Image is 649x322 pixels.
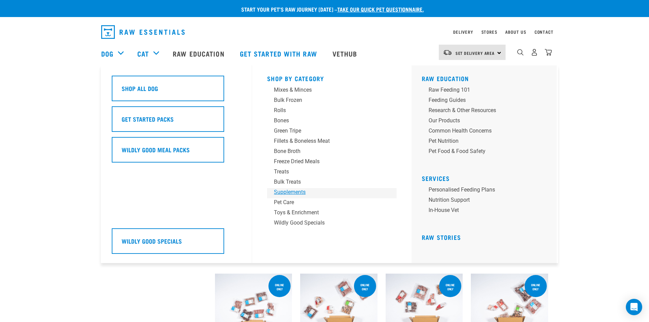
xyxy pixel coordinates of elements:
a: Feeding Guides [422,96,551,106]
div: Freeze Dried Meals [274,157,380,166]
a: Bone Broth [267,147,397,157]
a: Get Started Packs [112,106,241,137]
img: home-icon-1@2x.png [517,49,524,56]
div: Fillets & Boneless Meat [274,137,380,145]
h5: Shop All Dog [122,84,158,93]
span: Set Delivery Area [455,52,495,54]
a: Pet Care [267,198,397,209]
div: Raw Feeding 101 [429,86,535,94]
a: Vethub [326,40,366,67]
div: Research & Other Resources [429,106,535,114]
div: Online Only [439,280,461,294]
a: take our quick pet questionnaire. [337,7,424,11]
div: Mixes & Minces [274,86,380,94]
a: In-house vet [422,206,551,216]
a: Common Health Concerns [422,127,551,137]
nav: dropdown navigation [96,22,554,42]
div: Rolls [274,106,380,114]
a: Wildly Good Specials [267,219,397,229]
div: Toys & Enrichment [274,209,380,217]
a: Rolls [267,106,397,117]
a: Stores [481,31,497,33]
img: Raw Essentials Logo [101,25,185,39]
a: Our Products [422,117,551,127]
a: Raw Education [166,40,233,67]
a: Bulk Frozen [267,96,397,106]
a: Personalised Feeding Plans [422,186,551,196]
div: Bulk Frozen [274,96,380,104]
a: About Us [505,31,526,33]
a: Pet Nutrition [422,137,551,147]
div: Feeding Guides [429,96,535,104]
a: Wildly Good Meal Packs [112,137,241,168]
img: home-icon@2x.png [545,49,552,56]
div: Wildly Good Specials [274,219,380,227]
a: Green Tripe [267,127,397,137]
div: Online Only [354,280,376,294]
a: Delivery [453,31,473,33]
a: Mixes & Minces [267,86,397,96]
a: Freeze Dried Meals [267,157,397,168]
a: Cat [137,48,149,59]
a: Contact [535,31,554,33]
div: Treats [274,168,380,176]
a: Treats [267,168,397,178]
a: Wildly Good Specials [112,228,241,259]
h5: Services [422,175,551,180]
a: Dog [101,48,113,59]
h5: Wildly Good Specials [122,236,182,245]
a: Supplements [267,188,397,198]
a: Get started with Raw [233,40,326,67]
div: Green Tripe [274,127,380,135]
div: Common Health Concerns [429,127,535,135]
a: Pet Food & Food Safety [422,147,551,157]
a: Raw Stories [422,235,461,239]
h5: Get Started Packs [122,114,174,123]
div: Pet Nutrition [429,137,535,145]
img: user.png [531,49,538,56]
div: Pet Care [274,198,380,206]
a: Raw Education [422,77,469,80]
a: Toys & Enrichment [267,209,397,219]
div: Open Intercom Messenger [626,299,642,315]
div: Bone Broth [274,147,380,155]
div: Online Only [525,280,547,294]
div: Our Products [429,117,535,125]
a: Research & Other Resources [422,106,551,117]
div: Supplements [274,188,380,196]
a: Shop All Dog [112,76,241,106]
img: van-moving.png [443,49,452,56]
a: Raw Feeding 101 [422,86,551,96]
div: ONLINE ONLY [268,280,291,294]
div: Bones [274,117,380,125]
div: Bulk Treats [274,178,380,186]
div: Pet Food & Food Safety [429,147,535,155]
h5: Shop By Category [267,75,397,80]
a: Fillets & Boneless Meat [267,137,397,147]
h5: Wildly Good Meal Packs [122,145,190,154]
a: Bulk Treats [267,178,397,188]
a: Bones [267,117,397,127]
a: Nutrition Support [422,196,551,206]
